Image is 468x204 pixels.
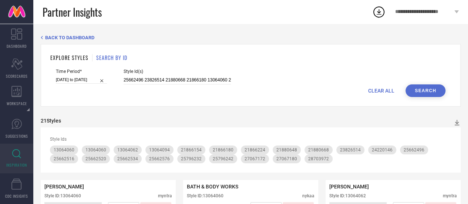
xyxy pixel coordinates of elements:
[404,147,424,153] span: 25662496
[181,147,202,153] span: 21866154
[43,4,102,20] span: Partner Insights
[368,88,394,94] span: CLEAR ALL
[149,156,170,161] span: 25662576
[6,133,28,139] span: SUGGESTIONS
[85,147,106,153] span: 13064060
[149,147,170,153] span: 13064094
[54,147,74,153] span: 13064060
[56,69,107,74] span: Time Period*
[6,73,28,79] span: SCORECARDS
[213,147,233,153] span: 21866180
[45,35,94,40] span: BACK TO DASHBOARD
[213,156,233,161] span: 25796242
[276,156,297,161] span: 27067180
[7,43,27,49] span: DASHBOARD
[405,84,445,97] button: Search
[44,193,81,198] div: Style ID: 13064060
[372,147,393,153] span: 24220146
[44,184,84,190] span: [PERSON_NAME]
[54,156,74,161] span: 25662516
[372,5,385,19] div: Open download list
[329,184,369,190] span: [PERSON_NAME]
[85,156,106,161] span: 25662520
[308,147,329,153] span: 21880668
[96,54,127,61] h1: SEARCH BY ID
[302,193,314,198] div: nykaa
[5,193,28,199] span: CDC INSIGHTS
[340,147,361,153] span: 23826514
[41,35,461,40] div: Back TO Dashboard
[329,193,366,198] div: Style ID: 13064062
[245,156,265,161] span: 27067172
[308,156,329,161] span: 28703972
[50,137,451,142] div: Style Ids
[187,184,238,190] span: BATH & BODY WORKS
[7,101,27,106] span: WORKSPACE
[181,156,202,161] span: 25796232
[117,156,138,161] span: 25662534
[276,147,297,153] span: 21880648
[41,118,61,124] div: 21 Styles
[124,76,231,84] input: Enter comma separated style ids e.g. 12345, 67890
[245,147,265,153] span: 21866224
[443,193,457,198] div: myntra
[56,76,107,84] input: Select time period
[50,54,88,61] h1: EXPLORE STYLES
[6,162,27,168] span: INSPIRATION
[187,193,223,198] div: Style ID: 13064060
[117,147,138,153] span: 13064062
[124,69,231,74] span: Style Id(s)
[158,193,172,198] div: myntra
